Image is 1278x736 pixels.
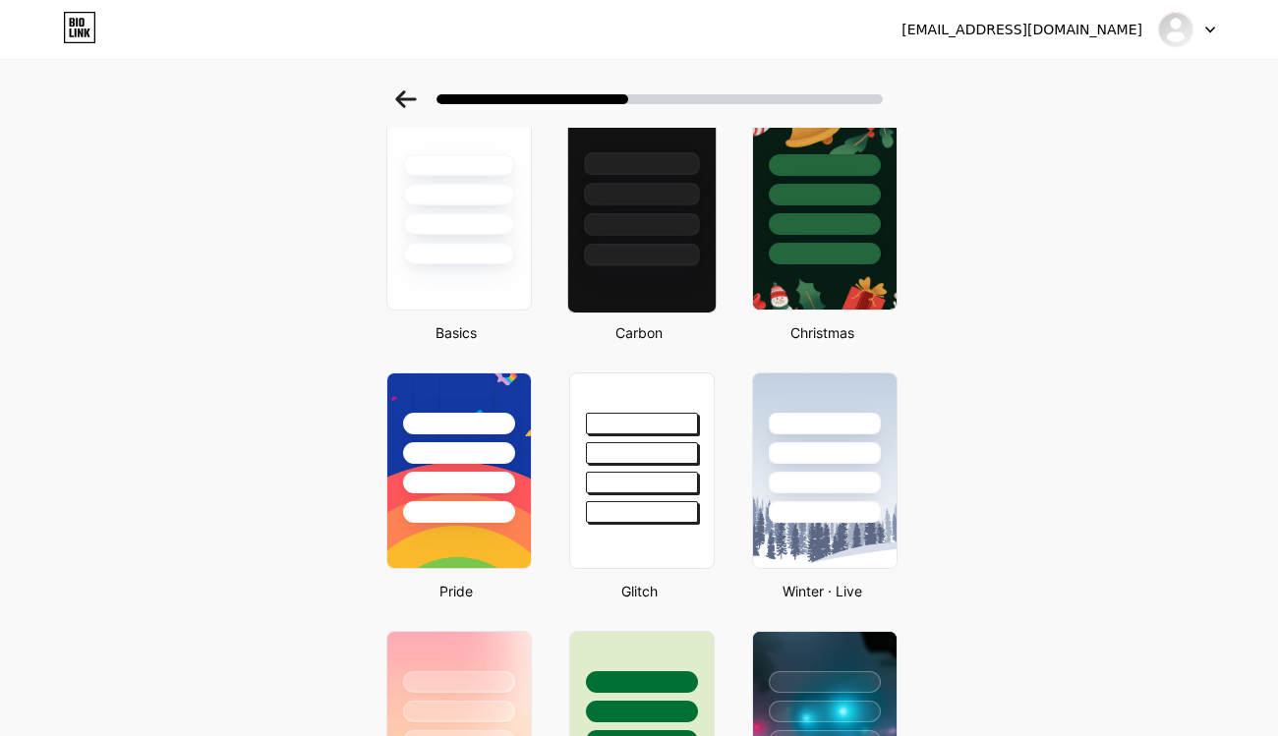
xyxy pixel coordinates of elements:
[563,322,715,343] div: Carbon
[380,581,532,601] div: Pride
[1157,11,1194,48] img: gh4ztqc4
[380,322,532,343] div: Basics
[746,322,898,343] div: Christmas
[746,581,898,601] div: Winter · Live
[563,581,715,601] div: Glitch
[901,20,1142,40] div: [EMAIL_ADDRESS][DOMAIN_NAME]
